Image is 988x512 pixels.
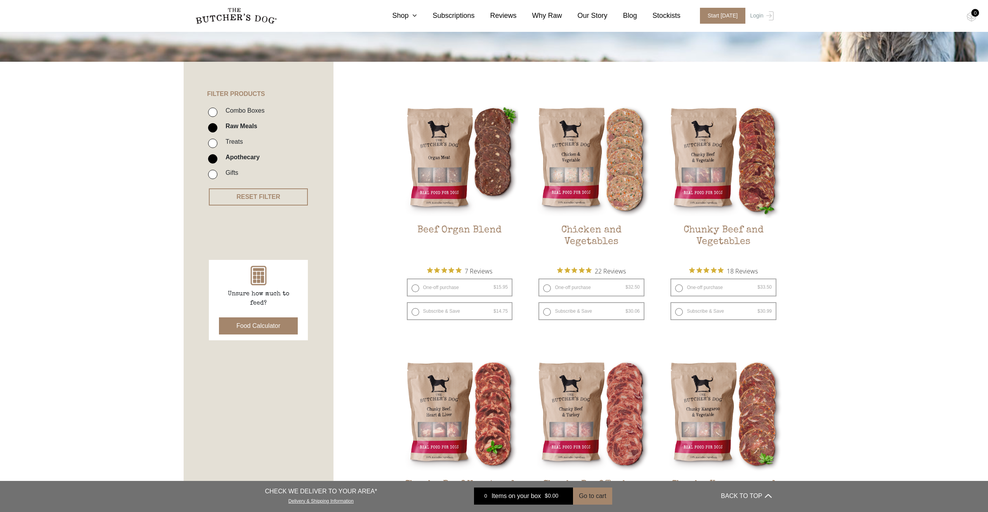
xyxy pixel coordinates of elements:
[670,279,776,296] label: One-off purchase
[401,101,519,261] a: Beef Organ BlendBeef Organ Blend
[209,188,308,205] button: RESET FILTER
[757,308,772,314] bdi: 30.99
[427,265,492,277] button: Rated 5 out of 5 stars from 7 reviews. Jump to reviews.
[665,355,782,473] img: Chunky Kangaroo and Vegetables
[222,167,238,178] label: Gifts
[288,496,354,504] a: Delivery & Shipping Information
[493,284,496,290] span: $
[721,487,771,505] button: BACK TO TOP
[700,8,746,24] span: Start [DATE]
[222,105,265,116] label: Combo Boxes
[493,308,496,314] span: $
[417,11,474,21] a: Subscriptions
[637,11,681,21] a: Stockists
[625,308,640,314] bdi: 30.06
[573,488,612,505] button: Go to cart
[533,101,650,218] img: Chicken and Vegetables
[407,302,513,320] label: Subscribe & Save
[557,265,626,277] button: Rated 4.9 out of 5 stars from 22 reviews. Jump to reviews.
[967,12,976,22] img: TBD_Cart-Empty.png
[517,11,562,21] a: Why Raw
[222,121,257,131] label: Raw Meals
[491,491,541,501] span: Items on your box
[971,9,979,17] div: 0
[533,225,650,261] h2: Chicken and Vegetables
[545,493,548,499] span: $
[665,101,782,218] img: Chunky Beef and Vegetables
[748,8,773,24] a: Login
[377,11,417,21] a: Shop
[665,225,782,261] h2: Chunky Beef and Vegetables
[538,302,644,320] label: Subscribe & Save
[757,284,760,290] span: $
[757,284,772,290] bdi: 33.50
[689,265,758,277] button: Rated 5 out of 5 stars from 18 reviews. Jump to reviews.
[533,101,650,261] a: Chicken and VegetablesChicken and Vegetables
[465,265,492,277] span: 7 Reviews
[665,101,782,261] a: Chunky Beef and VegetablesChunky Beef and Vegetables
[493,308,508,314] bdi: 14.75
[407,279,513,296] label: One-off purchase
[219,317,298,334] button: Food Calculator
[401,355,519,473] img: Chunky Beef Heart and Liver
[474,488,573,505] a: 0 Items on your box $0.00
[595,265,626,277] span: 22 Reviews
[692,8,748,24] a: Start [DATE]
[625,284,640,290] bdi: 32.50
[562,11,608,21] a: Our Story
[625,308,628,314] span: $
[401,225,519,261] h2: Beef Organ Blend
[538,279,644,296] label: One-off purchase
[401,101,519,218] img: Beef Organ Blend
[493,284,508,290] bdi: 15.95
[608,11,637,21] a: Blog
[265,487,377,496] p: CHECK WE DELIVER TO YOUR AREA*
[220,289,297,308] p: Unsure how much to feed?
[727,265,758,277] span: 18 Reviews
[670,302,776,320] label: Subscribe & Save
[757,308,760,314] span: $
[480,492,491,500] div: 0
[184,62,333,98] h4: FILTER PRODUCTS
[625,284,628,290] span: $
[222,152,260,162] label: Apothecary
[475,11,517,21] a: Reviews
[545,493,558,499] bdi: 0.00
[222,136,243,147] label: Treats
[533,355,650,473] img: Chunky Beef Turkey and Vegetables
